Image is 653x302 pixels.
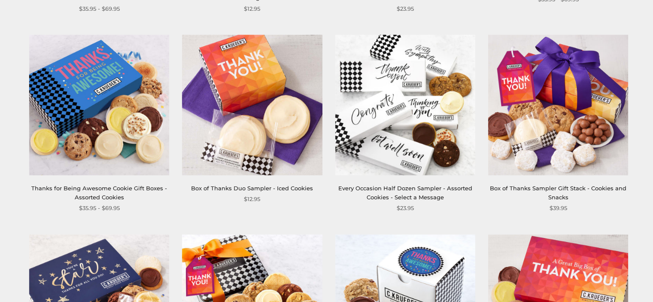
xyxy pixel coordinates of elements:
[338,185,472,201] a: Every Occasion Half Dozen Sampler - Assorted Cookies - Select a Message
[191,185,313,192] a: Box of Thanks Duo Sampler - Iced Cookies
[490,185,626,201] a: Box of Thanks Sampler Gift Stack - Cookies and Snacks
[79,4,120,13] span: $35.95 - $69.95
[182,35,322,175] img: Box of Thanks Duo Sampler - Iced Cookies
[79,204,120,213] span: $35.95 - $69.95
[7,269,89,295] iframe: Sign Up via Text for Offers
[549,204,567,213] span: $39.95
[335,35,475,175] img: Every Occasion Half Dozen Sampler - Assorted Cookies - Select a Message
[244,195,260,204] span: $12.95
[31,185,167,201] a: Thanks for Being Awesome Cookie Gift Boxes - Assorted Cookies
[397,4,414,13] span: $23.95
[244,4,260,13] span: $12.95
[29,35,169,175] img: Thanks for Being Awesome Cookie Gift Boxes - Assorted Cookies
[397,204,414,213] span: $23.95
[488,35,628,175] img: Box of Thanks Sampler Gift Stack - Cookies and Snacks
[335,35,475,175] a: Every Occasion Half Dozen Sampler - Assorted Cookies - Select a Message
